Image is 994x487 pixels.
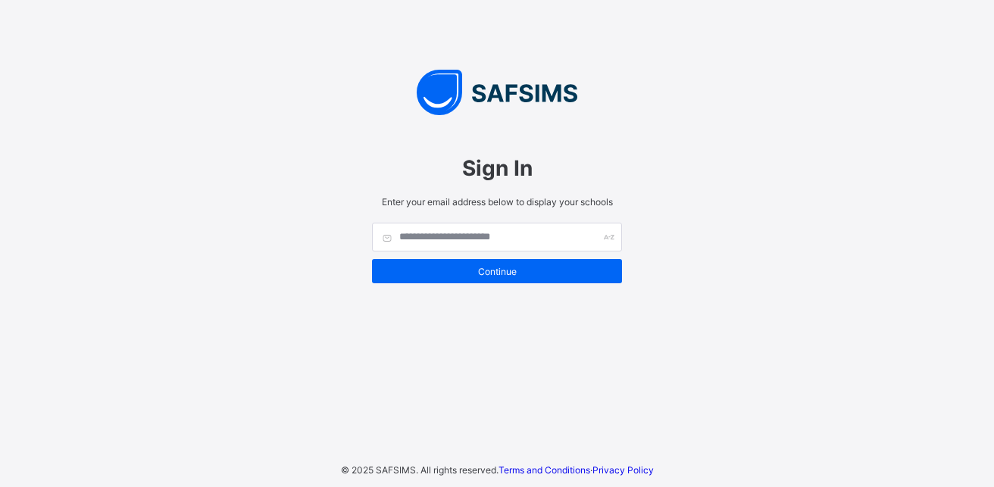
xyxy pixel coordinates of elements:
[592,464,654,476] a: Privacy Policy
[341,464,499,476] span: © 2025 SAFSIMS. All rights reserved.
[357,70,637,115] img: SAFSIMS Logo
[372,196,622,208] span: Enter your email address below to display your schools
[383,266,611,277] span: Continue
[499,464,654,476] span: ·
[499,464,590,476] a: Terms and Conditions
[372,155,622,181] span: Sign In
